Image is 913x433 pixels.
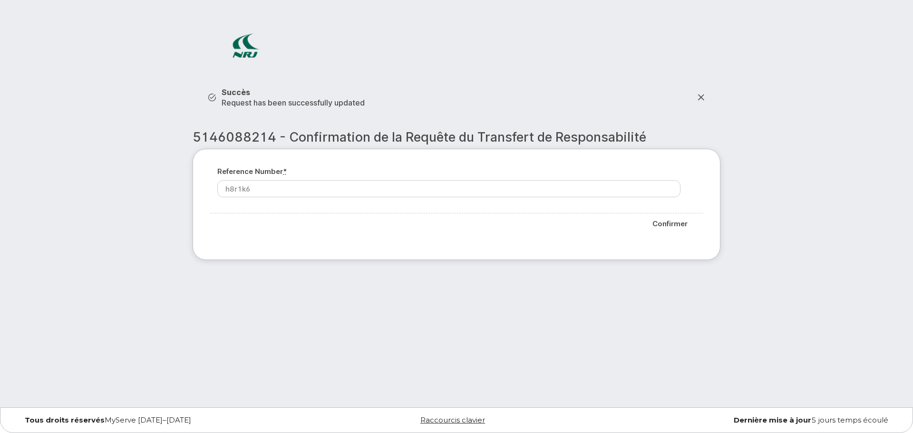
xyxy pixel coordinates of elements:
div: Request has been successfully updated [222,87,365,109]
h2: 5146088214 - Confirmation de la Requête du Transfert de Responsabilité [193,130,720,144]
img: NRJ [200,25,291,67]
strong: Succès [222,87,365,98]
strong: Dernière mise à jour [734,415,811,424]
a: Raccourcis clavier [420,415,485,424]
div: MyServe [DATE]–[DATE] [18,416,310,424]
div: 5 jours temps écoulé [603,416,895,424]
input: Confirmer [644,213,696,234]
strong: Tous droits réservés [25,415,105,424]
label: Reference number [217,166,287,176]
abbr: required [283,167,287,176]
